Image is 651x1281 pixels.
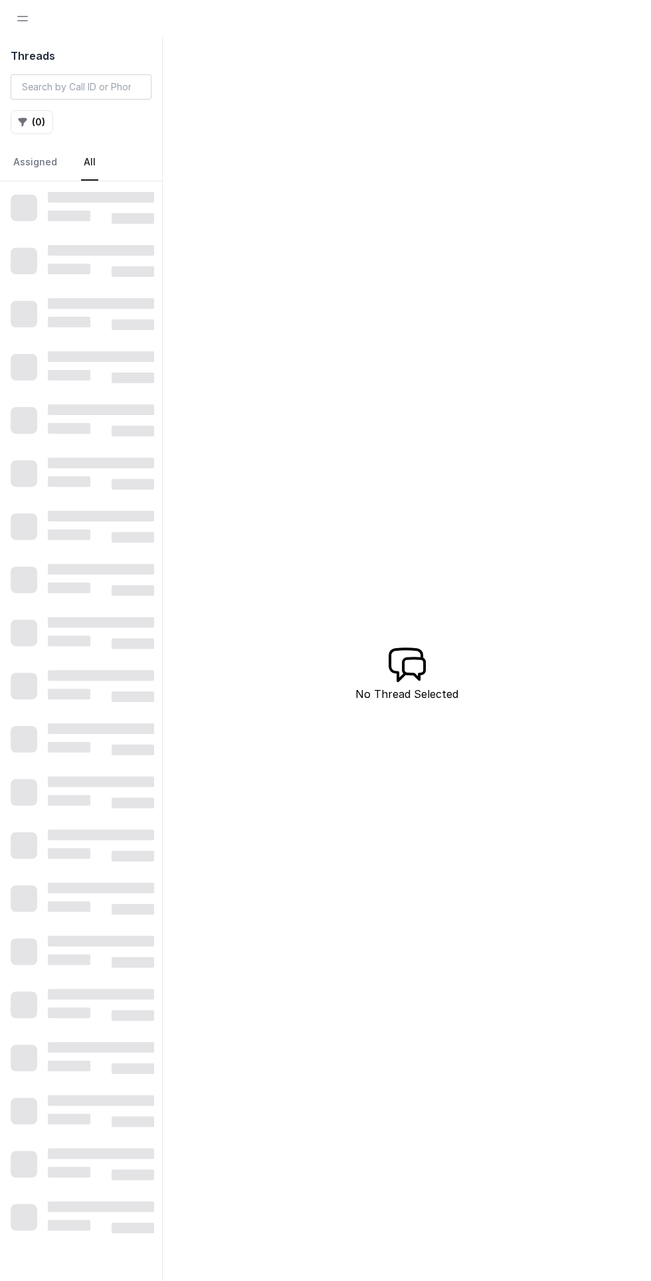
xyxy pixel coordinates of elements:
button: (0) [11,110,53,134]
nav: Tabs [11,145,151,181]
h2: Threads [11,48,151,64]
a: All [81,145,98,181]
input: Search by Call ID or Phone Number [11,74,151,100]
button: Open navigation [11,7,35,31]
p: No Thread Selected [355,686,458,702]
a: Assigned [11,145,60,181]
